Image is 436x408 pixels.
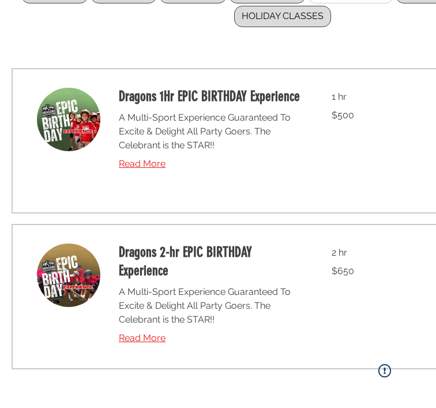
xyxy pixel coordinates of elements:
[332,262,423,280] p: $650
[119,331,304,345] a: Read More
[119,157,304,171] a: Read More
[119,285,304,327] p: A Multi-Sport Experience Guaranteed To Excite & Delight All Party Goers. The Celebrant is the STAR!!
[119,88,304,106] a: Dragons 1Hr EPIC BIRTHDAY Experience
[332,106,423,125] p: $500
[332,244,423,262] p: 2 hr
[119,158,166,169] span: Read More
[119,244,304,280] a: Dragons 2-hr EPIC BIRTHDAY Experience
[119,111,304,152] p: A Multi-Sport Experience Guaranteed To Excite & Delight All Party Goers. The Celebrant is the STAR!!
[234,6,331,27] label: HOLIDAY CLASSES
[332,88,423,106] p: 1 hr
[119,332,166,343] span: Read More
